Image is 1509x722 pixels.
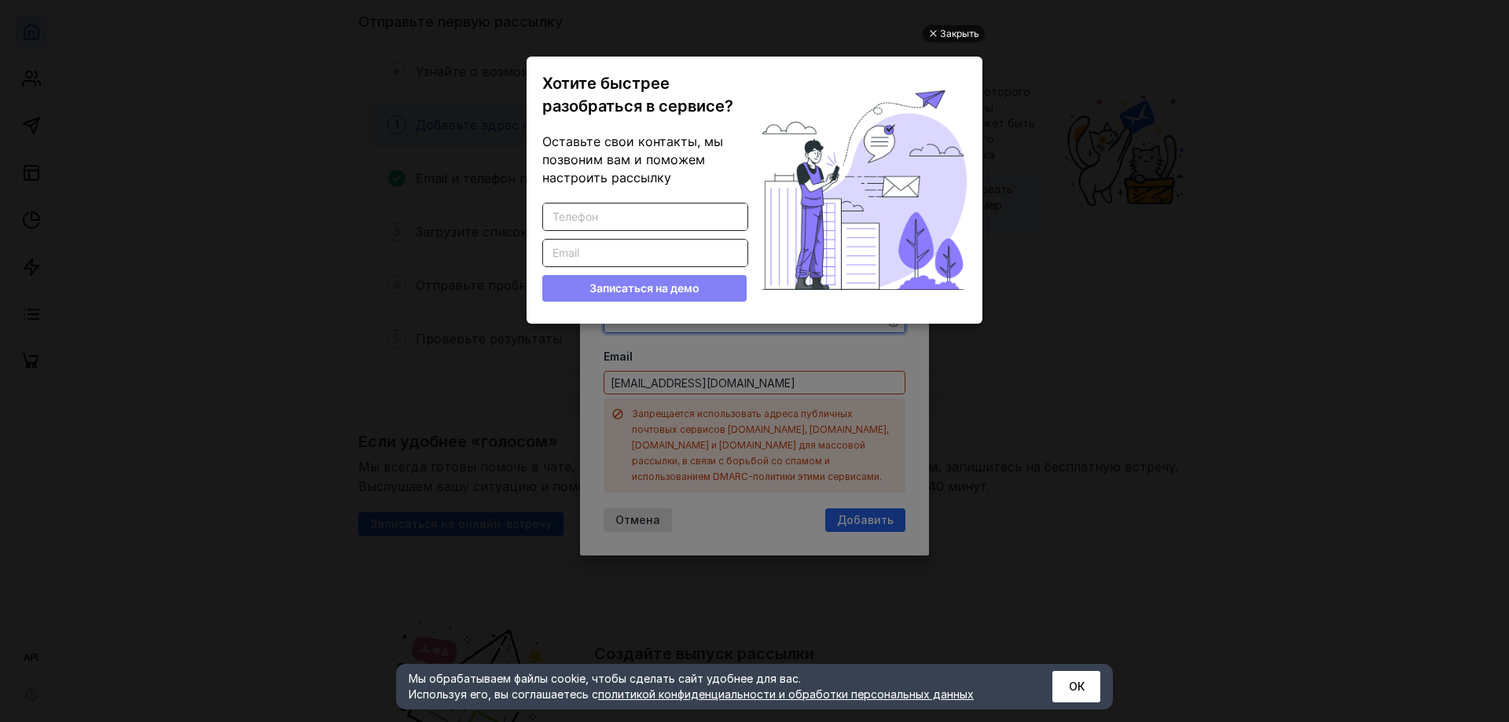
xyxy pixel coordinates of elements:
a: политикой конфиденциальности и обработки персональных данных [598,687,974,701]
div: Мы обрабатываем файлы cookie, чтобы сделать сайт удобнее для вас. Используя его, вы соглашаетесь c [409,671,1014,702]
span: Хотите быстрее разобраться в сервисе? [542,74,733,115]
button: Записаться на демо [542,275,747,302]
button: ОК [1052,671,1100,702]
input: Телефон [543,203,747,230]
div: Закрыть [940,25,979,42]
span: Оставьте свои контакты, мы позвоним вам и поможем настроить рассылку [542,134,723,185]
input: Email [543,240,747,266]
